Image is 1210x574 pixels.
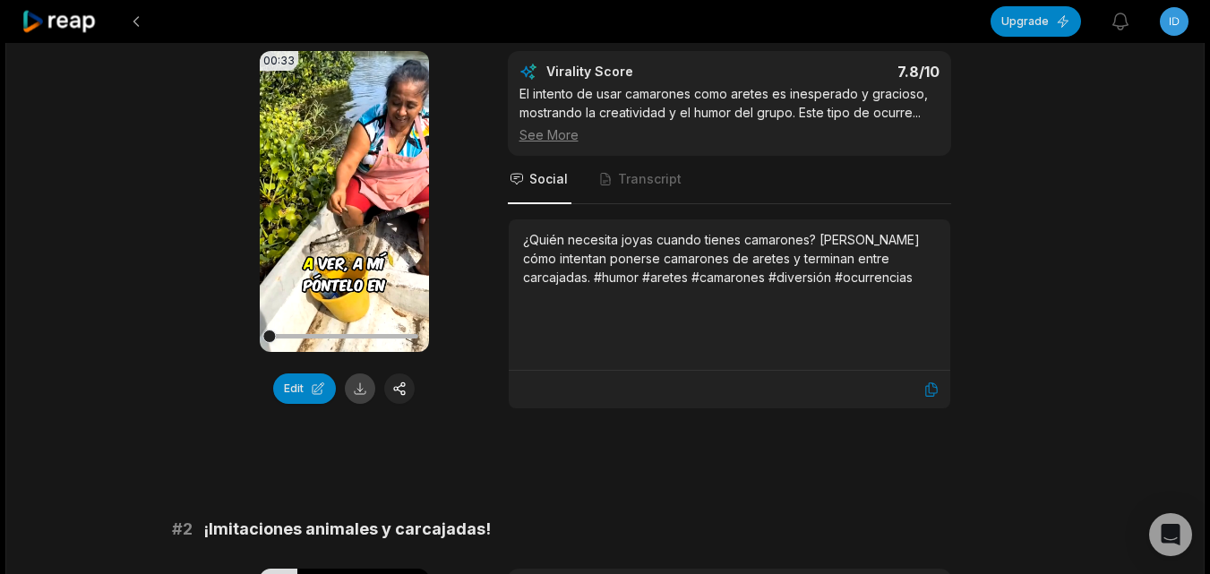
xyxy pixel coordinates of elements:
[519,84,940,144] div: El intento de usar camarones como aretes es inesperado y gracioso, mostrando la creatividad y el ...
[203,517,491,542] span: ¡Imitaciones animales y carcajadas!
[546,63,739,81] div: Virality Score
[991,6,1081,37] button: Upgrade
[508,156,951,204] nav: Tabs
[260,51,429,352] video: Your browser does not support mp4 format.
[523,230,936,287] div: ¿Quién necesita joyas cuando tienes camarones? [PERSON_NAME] cómo intentan ponerse camarones de a...
[172,517,193,542] span: # 2
[1149,513,1192,556] div: Open Intercom Messenger
[618,170,682,188] span: Transcript
[529,170,568,188] span: Social
[747,63,940,81] div: 7.8 /10
[519,125,940,144] div: See More
[273,373,336,404] button: Edit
